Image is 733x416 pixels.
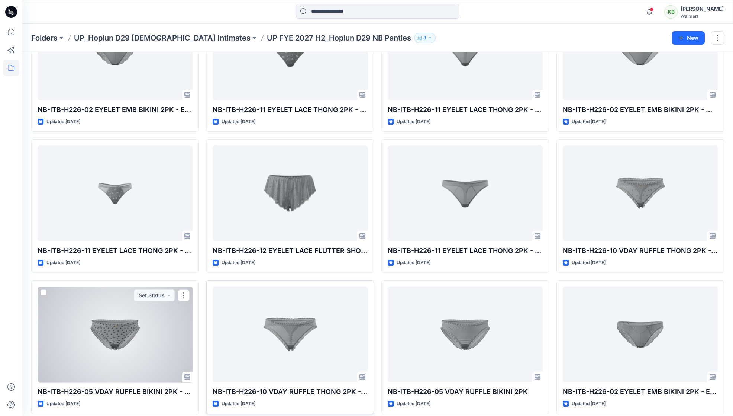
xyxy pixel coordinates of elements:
div: [PERSON_NAME] [681,4,724,13]
p: Updated [DATE] [572,118,606,126]
p: Updated [DATE] [397,400,430,408]
p: NB-ITB-H226-10 VDAY RUFFLE THONG 2PK - MESH [213,387,368,397]
p: Updated [DATE] [572,259,606,267]
p: Updated [DATE] [222,400,255,408]
div: KB [664,5,678,19]
a: NB-ITB-H226-02 EYELET EMB BIKINI 2PK - EMBROIDERED [38,4,193,100]
p: Updated [DATE] [46,400,80,408]
a: NB-ITB-H226-11 EYELET LACE THONG 2PK - MESH [388,145,543,241]
a: NB-ITB-H226-11 EYELET LACE THONG 2PK - LACE [213,4,368,100]
button: New [672,31,705,45]
p: NB-ITB-H226-02 EYELET EMB BIKINI 2PK - EMBROIDERED [38,105,193,115]
p: NB-ITB-H226-11 EYELET LACE THONG 2PK - LACE [38,246,193,256]
p: NB-ITB-H226-11 EYELET LACE THONG 2PK - LACE [213,105,368,115]
p: NB-ITB-H226-05 VDAY RUFFLE BIKINI 2PK - EMBROIDERED [38,387,193,397]
p: NB-ITB-H226-11 EYELET LACE THONG 2PK - MESH [388,105,543,115]
a: NB-ITB-H226-10 VDAY RUFFLE THONG 2PK - EMBROIDERED [563,145,718,241]
p: Updated [DATE] [397,118,430,126]
p: Updated [DATE] [222,259,255,267]
a: NB-ITB-H226-05 VDAY RUFFLE BIKINI 2PK [388,287,543,382]
a: NB-ITB-H226-10 VDAY RUFFLE THONG 2PK - MESH [213,287,368,382]
p: Updated [DATE] [46,118,80,126]
button: 8 [414,33,436,43]
p: NB-ITB-H226-02 EYELET EMB BIKINI 2PK - EMBROIDERED [563,387,718,397]
p: NB-ITB-H226-12 EYELET LACE FLUTTER SHORT [213,246,368,256]
p: Updated [DATE] [46,259,80,267]
a: Folders [31,33,58,43]
a: UP_Hoplun D29 [DEMOGRAPHIC_DATA] Intimates [74,33,251,43]
p: Updated [DATE] [397,259,430,267]
a: NB-ITB-H226-02 EYELET EMB BIKINI 2PK - MESH [563,4,718,100]
p: Updated [DATE] [572,400,606,408]
a: NB-ITB-H226-11 EYELET LACE THONG 2PK - LACE [38,145,193,241]
p: 8 [423,34,426,42]
p: Updated [DATE] [222,118,255,126]
p: NB-ITB-H226-11 EYELET LACE THONG 2PK - MESH [388,246,543,256]
a: NB-ITB-H226-02 EYELET EMB BIKINI 2PK - EMBROIDERED [563,287,718,382]
p: NB-ITB-H226-02 EYELET EMB BIKINI 2PK - MESH [563,105,718,115]
p: UP FYE 2027 H2_Hoplun D29 NB Panties [267,33,411,43]
a: NB-ITB-H226-05 VDAY RUFFLE BIKINI 2PK - EMBROIDERED [38,287,193,382]
a: NB-ITB-H226-12 EYELET LACE FLUTTER SHORT [213,145,368,241]
a: NB-ITB-H226-11 EYELET LACE THONG 2PK - MESH [388,4,543,100]
p: NB-ITB-H226-10 VDAY RUFFLE THONG 2PK - EMBROIDERED [563,246,718,256]
p: NB-ITB-H226-05 VDAY RUFFLE BIKINI 2PK [388,387,543,397]
div: Walmart [681,13,724,19]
